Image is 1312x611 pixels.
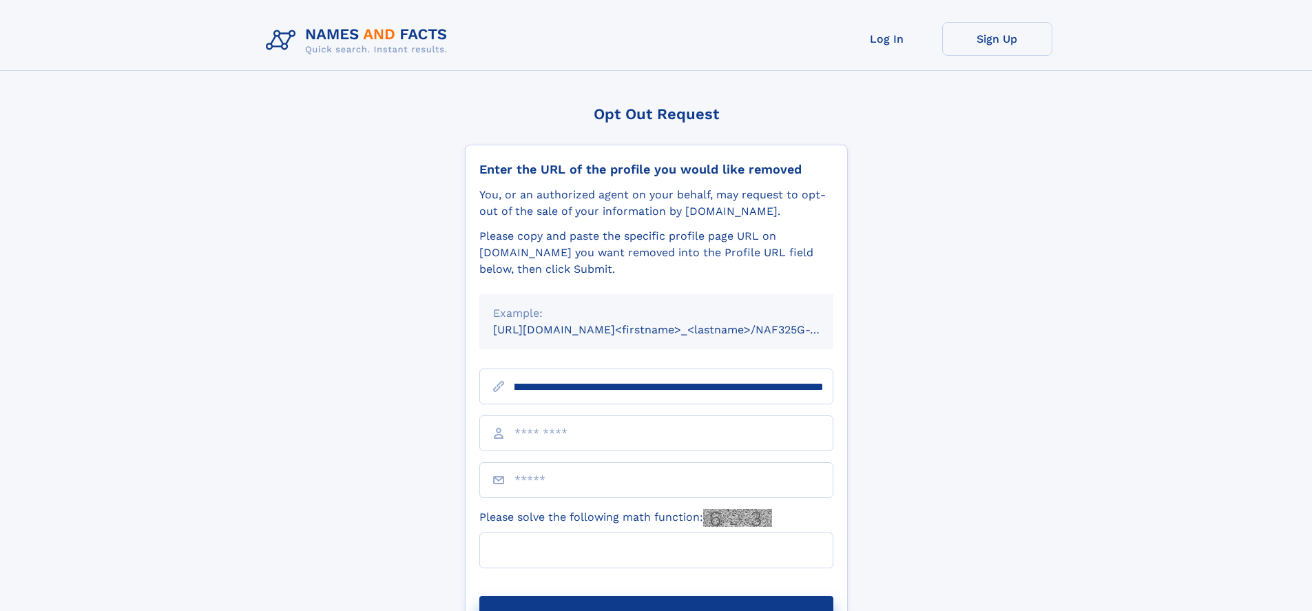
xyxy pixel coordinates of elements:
[479,228,833,278] div: Please copy and paste the specific profile page URL on [DOMAIN_NAME] you want removed into the Pr...
[832,22,942,56] a: Log In
[479,509,772,527] label: Please solve the following math function:
[942,22,1052,56] a: Sign Up
[465,105,848,123] div: Opt Out Request
[493,305,820,322] div: Example:
[493,323,860,336] small: [URL][DOMAIN_NAME]<firstname>_<lastname>/NAF325G-xxxxxxxx
[479,162,833,177] div: Enter the URL of the profile you would like removed
[260,22,459,59] img: Logo Names and Facts
[479,187,833,220] div: You, or an authorized agent on your behalf, may request to opt-out of the sale of your informatio...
